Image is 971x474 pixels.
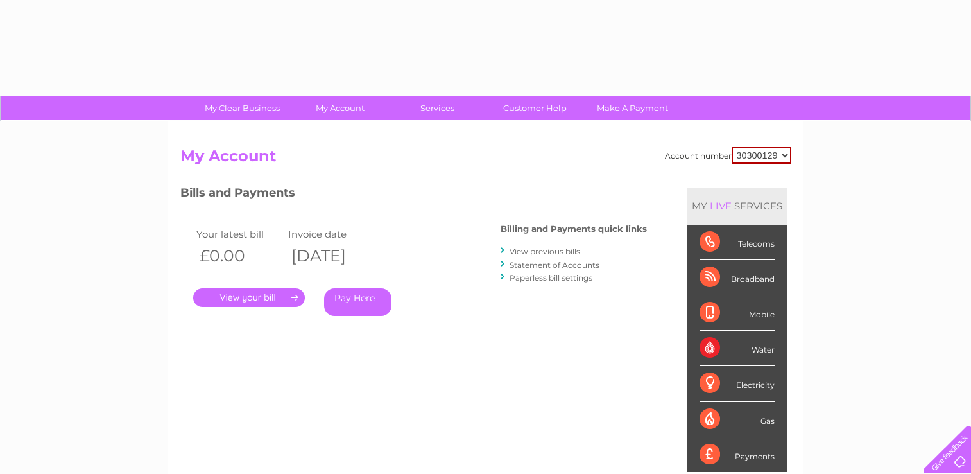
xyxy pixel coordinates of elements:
[700,260,775,295] div: Broadband
[700,402,775,437] div: Gas
[707,200,734,212] div: LIVE
[285,225,377,243] td: Invoice date
[580,96,685,120] a: Make A Payment
[384,96,490,120] a: Services
[510,273,592,283] a: Paperless bill settings
[193,243,286,269] th: £0.00
[285,243,377,269] th: [DATE]
[700,331,775,366] div: Water
[287,96,393,120] a: My Account
[700,366,775,401] div: Electricity
[324,288,391,316] a: Pay Here
[700,295,775,331] div: Mobile
[180,184,647,206] h3: Bills and Payments
[665,147,791,164] div: Account number
[510,260,599,270] a: Statement of Accounts
[510,247,580,256] a: View previous bills
[700,225,775,260] div: Telecoms
[482,96,588,120] a: Customer Help
[700,437,775,472] div: Payments
[180,147,791,171] h2: My Account
[687,188,787,224] div: MY SERVICES
[193,288,305,307] a: .
[189,96,295,120] a: My Clear Business
[501,224,647,234] h4: Billing and Payments quick links
[193,225,286,243] td: Your latest bill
